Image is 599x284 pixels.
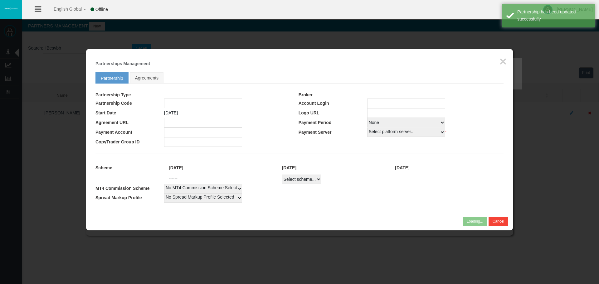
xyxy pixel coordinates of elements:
[299,91,367,99] td: Broker
[95,118,164,128] td: Agreement URL
[95,7,108,12] span: Offline
[299,99,367,108] td: Account Login
[390,164,504,171] div: [DATE]
[95,128,164,137] td: Payment Account
[46,7,82,12] span: English Global
[164,164,277,171] div: [DATE]
[95,137,164,147] td: CopyTrader Group ID
[95,184,164,193] td: MT4 Commission Scheme
[499,55,507,68] button: ×
[3,7,19,10] img: logo.svg
[277,164,391,171] div: [DATE]
[517,8,591,23] div: Partnership has beed updated successfully
[169,176,178,181] span: ------
[95,99,164,108] td: Partnership Code
[489,217,508,226] button: Cancel
[299,108,367,118] td: Logo URL
[164,110,178,115] span: [DATE]
[95,161,164,175] td: Scheme
[95,108,164,118] td: Start Date
[95,91,164,99] td: Partnership Type
[299,128,367,137] td: Payment Server
[95,193,164,203] td: Spread Markup Profile
[299,118,367,128] td: Payment Period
